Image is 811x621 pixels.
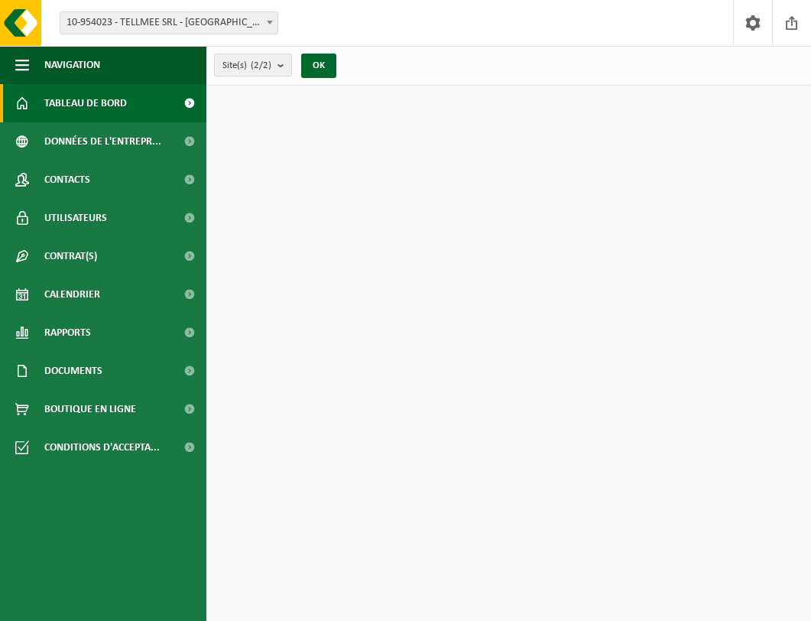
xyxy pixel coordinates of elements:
[44,199,107,237] span: Utilisateurs
[44,275,100,314] span: Calendrier
[301,54,336,78] button: OK
[251,60,271,70] count: (2/2)
[44,237,97,275] span: Contrat(s)
[44,314,91,352] span: Rapports
[44,390,136,428] span: Boutique en ligne
[214,54,292,76] button: Site(s)(2/2)
[222,54,271,77] span: Site(s)
[44,428,160,467] span: Conditions d'accepta...
[44,352,102,390] span: Documents
[60,12,277,34] span: 10-954023 - TELLMEE SRL - MONS
[44,122,161,161] span: Données de l'entrepr...
[44,161,90,199] span: Contacts
[44,84,127,122] span: Tableau de bord
[44,46,100,84] span: Navigation
[60,11,278,34] span: 10-954023 - TELLMEE SRL - MONS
